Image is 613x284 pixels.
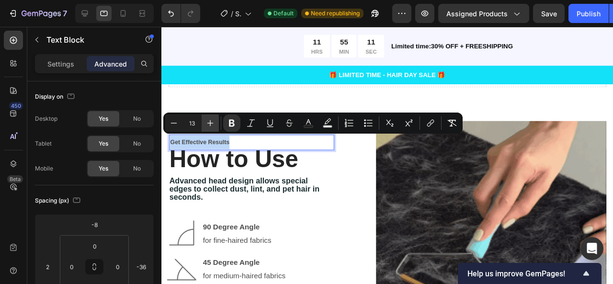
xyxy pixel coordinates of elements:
input: -36 [134,260,148,274]
p: 7 [63,8,67,19]
img: 90deg.png [5,202,37,234]
div: Display on [35,91,77,103]
iframe: Design area [161,27,613,284]
p: for medium-haired fabrics [44,255,142,269]
span: No [133,139,141,148]
span: Yes [99,114,108,123]
p: 🎁 LIMITED TIME - HAIR DAY SALE 🎁 [1,46,474,56]
button: Assigned Products [438,4,529,23]
h2: Rich Text Editor. Editing area: main [7,122,181,157]
p: Text Block [46,34,128,45]
button: 7 [4,4,71,23]
div: Undo/Redo [161,4,200,23]
span: Save [541,10,557,18]
div: 450 [9,102,23,110]
div: Mobile [35,164,53,173]
span: No [133,164,141,173]
button: Show survey - Help us improve GemPages! [467,268,592,279]
input: 0px [85,239,104,253]
span: Advanced head design allows special edges to collect dust, lint, and pet hair in seconds. [8,158,166,184]
div: Desktop [35,114,57,123]
p: ⁠⁠⁠⁠⁠⁠⁠ [8,123,180,156]
p: for fine-haired fabrics [44,218,142,232]
span: Default [273,9,294,18]
p: Advanced [94,59,127,69]
div: Tablet [35,139,52,148]
strong: 90 Degree Angle [44,206,103,215]
span: Need republishing [311,9,360,18]
span: Yes [99,164,108,173]
input: 0px [65,260,79,274]
div: Editor contextual toolbar [163,113,463,134]
span: Yes [99,139,108,148]
span: / [231,9,233,19]
input: -8 [85,217,104,232]
div: Publish [577,9,601,19]
button: Save [533,4,565,23]
div: Rich Text Editor. Editing area: main [8,114,182,130]
div: Spacing (px) [35,194,82,207]
strong: Get Effective Results [9,118,71,125]
div: Beta [7,175,23,183]
input: 0px [111,260,125,274]
span: Help us improve GemPages! [467,269,580,278]
img: 45deg.png [5,239,37,271]
p: Limited time:30% OFF + FREESHIPPING [242,16,474,26]
span: Shopify Original Product Template [235,9,241,19]
strong: How to Use [8,125,144,153]
p: Settings [47,59,74,69]
span: No [133,114,141,123]
span: Assigned Products [446,9,508,19]
input: 2 [40,260,55,274]
strong: 45 Degree Angle [44,244,103,252]
button: Publish [568,4,609,23]
div: Open Intercom Messenger [580,237,603,260]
